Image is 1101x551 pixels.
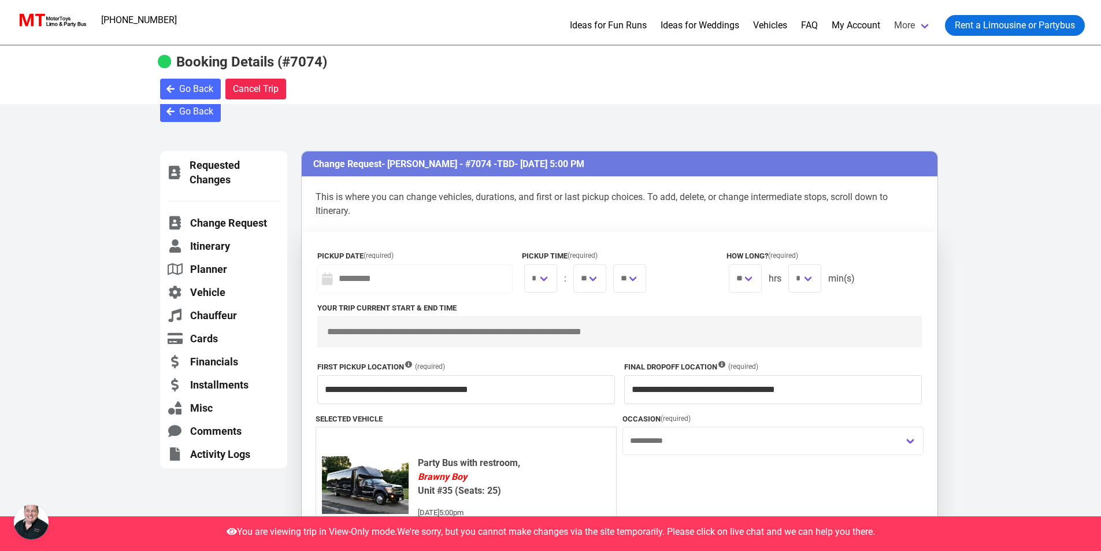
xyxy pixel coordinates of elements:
[828,264,855,293] span: min(s)
[415,361,445,372] span: (required)
[568,250,598,261] span: (required)
[167,262,280,276] a: Planner
[225,79,286,99] button: Cancel Trip
[624,361,922,373] label: Final Dropoff Location
[573,264,606,293] span: We are sorry, you can no longer make changes in Pickup Time, as it is too close to the date and t...
[397,526,875,537] span: We're sorry, but you cannot make changes via the site temporarily. Please click on live chat and ...
[302,151,937,176] h3: Change Request
[564,264,566,293] span: :
[945,15,1085,36] a: Rent a Limousine or Partybus
[16,12,87,28] img: MotorToys Logo
[179,82,213,96] span: Go Back
[167,158,280,187] a: Requested Changes
[176,54,327,70] b: Booking Details (#7074)
[160,101,221,122] button: Go Back
[167,331,280,346] a: Cards
[801,19,818,32] a: FAQ
[167,447,280,461] a: Activity Logs
[832,19,880,32] a: My Account
[622,413,924,425] label: Occasion
[955,19,1075,32] span: Rent a Limousine or Partybus
[524,264,557,293] span: We are sorry, you can no longer make changes in Pickup Time, as it is too close to the date and t...
[322,456,409,514] img: 35%2001.jpg
[167,401,280,415] a: Misc
[418,457,610,496] b: Party Bus with restroom, Unit #35 (Seats: 25)
[167,378,280,392] a: Installments
[753,19,787,32] a: Vehicles
[418,507,610,519] div: [DATE]5:00pm
[418,471,467,482] em: Brawny Boy
[167,216,280,230] a: Change Request
[728,361,758,372] span: (required)
[14,505,49,539] a: Open chat
[768,250,798,261] span: (required)
[887,10,938,40] a: More
[570,19,647,32] a: Ideas for Fun Runs
[167,354,280,369] a: Financials
[167,239,280,253] a: Itinerary
[769,264,781,293] span: hrs
[726,250,922,262] label: How long?
[167,424,280,438] a: Comments
[317,302,922,314] label: Your trip current start & end time
[624,361,922,404] div: We are sorry, you can no longer make changes in Dropoff Location, as it is too close to the date ...
[160,79,221,99] button: Go Back
[622,427,924,455] div: We are sorry, you can no longer make changes in Occasion, as it is too close to the date and time...
[167,285,280,299] a: Vehicle
[94,9,184,32] a: [PHONE_NUMBER]
[167,308,280,323] a: Chauffeur
[179,105,213,119] span: Go Back
[661,19,739,32] a: Ideas for Weddings
[364,250,394,261] span: (required)
[316,413,617,425] label: Selected Vehicle
[317,361,615,373] label: First Pickup Location
[317,250,513,262] label: Pickup Date
[497,158,514,169] span: TBD
[613,264,646,293] span: We are sorry, you can no longer make changes in Pickup Time, as it is too close to the date and t...
[233,82,279,96] span: Cancel Trip
[661,415,691,423] span: (required)
[302,176,937,232] p: This is where you can change vehicles, durations, and first or last pickup choices. To add, delet...
[317,361,615,404] div: We are sorry, you can no longer make changes in Pickup Location, as it is too close to the date a...
[788,264,821,293] span: We are sorry, you can no longer make changes in Duration, as it is too close to the date and time...
[381,158,584,169] span: - [PERSON_NAME] - #7074 - - [DATE] 5:00 PM
[729,264,762,293] span: We are sorry, you can no longer make changes in Duration, as it is too close to the date and time...
[522,250,717,262] label: Pickup Time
